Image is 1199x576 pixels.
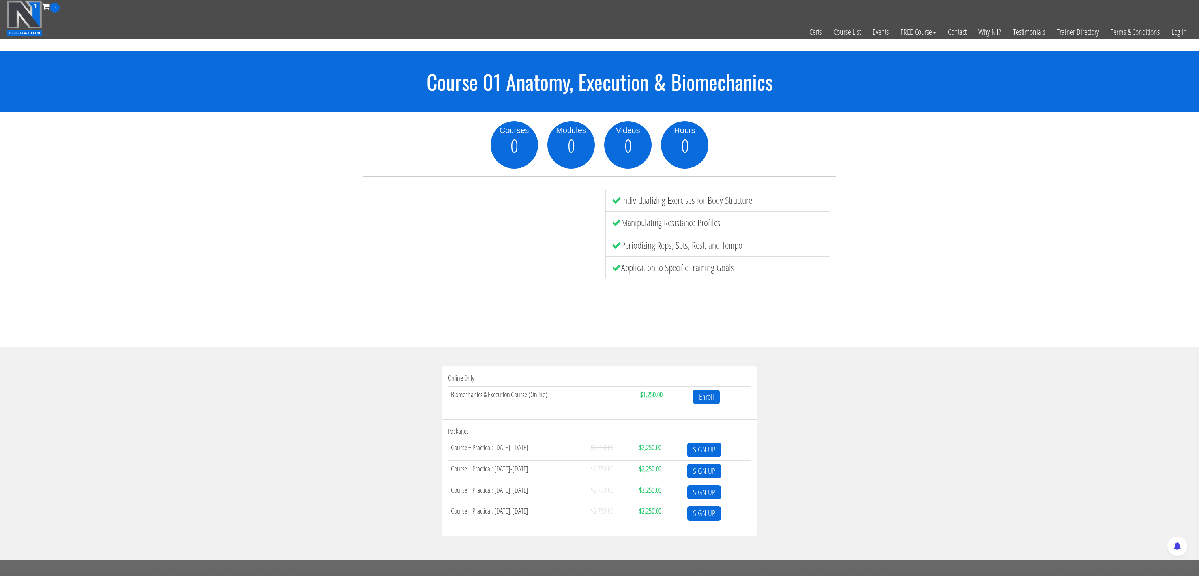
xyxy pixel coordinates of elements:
[604,124,652,136] div: Videos
[605,211,830,234] li: Manipulating Resistance Profiles
[639,443,661,452] strong: $2,250.00
[639,485,661,495] strong: $2,250.00
[588,503,636,524] td: $2,750.00
[639,464,661,473] strong: $2,250.00
[588,439,636,461] td: $2,750.00
[491,124,538,136] div: Courses
[895,13,942,51] a: FREE Course
[942,13,972,51] a: Contact
[547,124,595,136] div: Modules
[6,0,42,36] img: n1-education
[568,136,575,155] span: 0
[693,390,720,404] a: Enroll
[661,124,708,136] div: Hours
[687,485,721,500] a: SIGN UP
[42,1,60,11] a: 0
[687,443,721,457] a: SIGN UP
[1105,13,1165,51] a: Terms & Conditions
[1007,13,1051,51] a: Testimonials
[448,503,588,524] td: Course + Practical: [DATE]-[DATE]
[448,461,588,482] td: Course + Practical: [DATE]-[DATE]
[605,234,830,257] li: Periodizing Reps, Sets, Rest, and Tempo
[972,13,1007,51] a: Why N1?
[448,482,588,503] td: Course + Practical: [DATE]-[DATE]
[1051,13,1105,51] a: Trainer Directory
[624,136,632,155] span: 0
[681,136,689,155] span: 0
[867,13,895,51] a: Events
[640,390,663,399] strong: $1,250.00
[448,374,751,382] h4: Online Only
[1165,13,1193,51] a: Log In
[448,386,637,407] td: Biomechanics & Execution Course (Online)
[687,506,721,521] a: SIGN UP
[804,13,828,51] a: Certs
[605,256,830,279] li: Application to Specific Training Goals
[639,506,661,516] strong: $2,250.00
[687,464,721,478] a: SIGN UP
[511,136,518,155] span: 0
[448,439,588,461] td: Course + Practical: [DATE]-[DATE]
[448,428,751,435] h4: Packages
[588,461,636,482] td: $2,750.00
[605,189,830,212] li: Individualizing Exercises for Body Structure
[828,13,867,51] a: Course List
[588,482,636,503] td: $2,750.00
[50,3,60,13] span: 0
